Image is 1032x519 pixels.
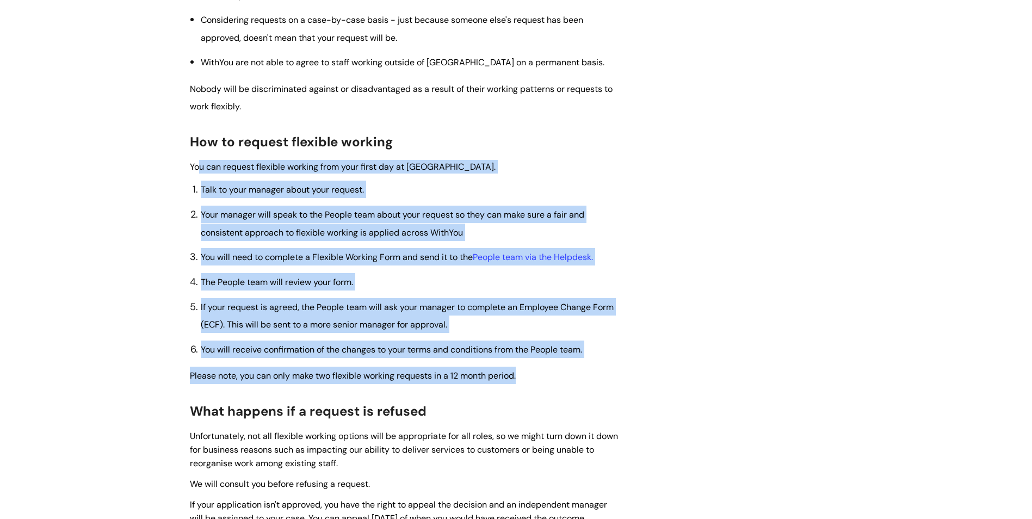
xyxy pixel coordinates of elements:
span: Unfortunately, not all flexible working options will be appropriate for all roles, so we might tu... [190,430,618,469]
span: You will need to complete a Flexible Working Form and send it to the [201,251,593,263]
span: Please note, you can only make two flexible working requests in a 12 month period. [190,370,516,381]
span: Talk to your manager about your request. [201,184,364,195]
span: How to request flexible working [190,133,393,150]
span: If your request is agreed, the People team will ask your manager to complete an Employee Change F... [201,301,614,330]
span: You can request flexible working from your first day at [GEOGRAPHIC_DATA]. [190,161,496,172]
span: What happens if a request is refused [190,403,427,419]
a: People team via the Helpdesk. [473,251,593,263]
span: WithYou are not able to agree to staff working outside of [GEOGRAPHIC_DATA] on a permanent basis. [201,57,604,68]
span: Nobody will be discriminated against or disadvantaged as a result of their working patterns or re... [190,83,613,112]
span: You will receive confirmation of the changes to your terms and conditions from the People team. [201,344,582,355]
span: Your manager will speak to the People team about your request so they can make sure a fair and co... [201,209,584,238]
span: Considering requests on a case-by-case basis - just because someone else's request has been appro... [201,14,583,43]
span: The People team will review your form. [201,276,353,288]
span: We will consult you before refusing a request. [190,478,370,490]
